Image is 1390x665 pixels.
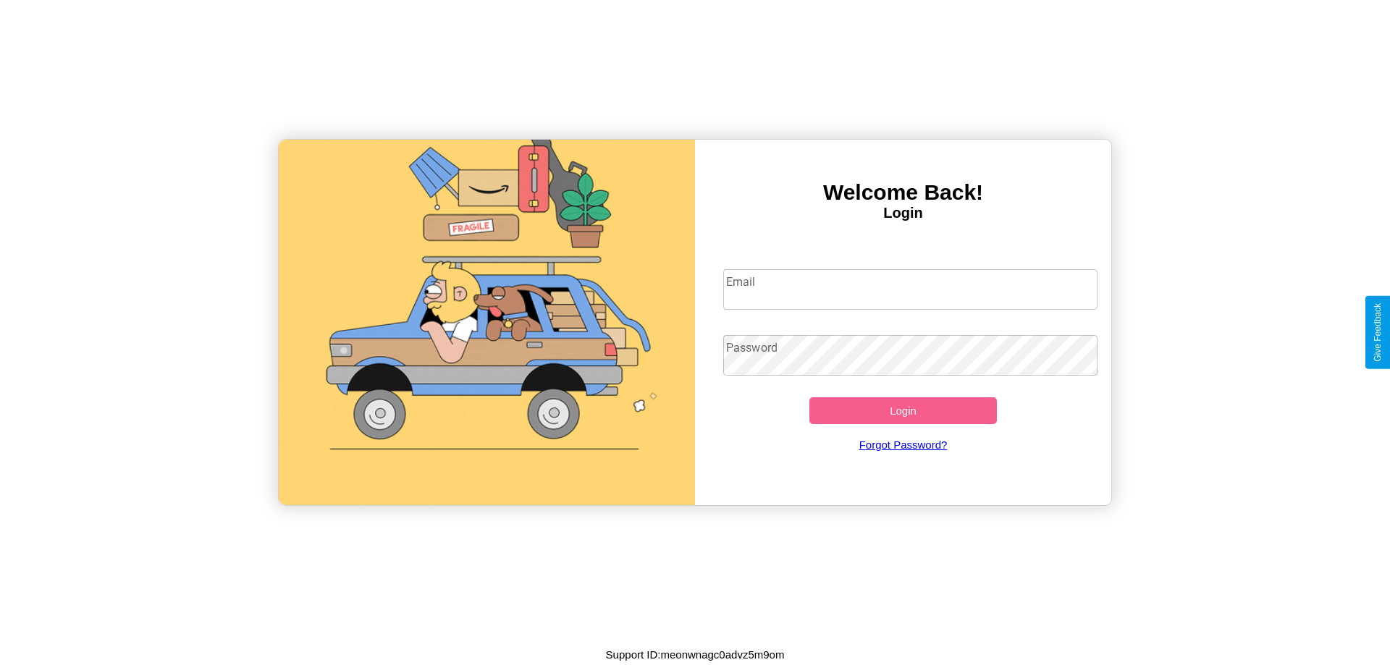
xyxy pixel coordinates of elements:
[606,645,785,664] p: Support ID: meonwnagc0advz5m9om
[279,140,695,505] img: gif
[1373,303,1383,362] div: Give Feedback
[695,205,1111,221] h4: Login
[809,397,997,424] button: Login
[716,424,1091,465] a: Forgot Password?
[695,180,1111,205] h3: Welcome Back!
